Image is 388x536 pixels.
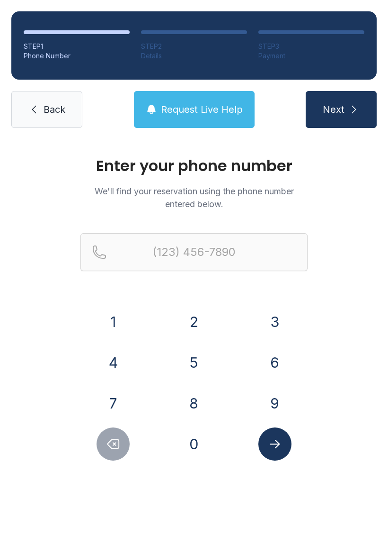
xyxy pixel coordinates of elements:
[177,346,211,379] button: 5
[177,305,211,338] button: 2
[24,51,130,61] div: Phone Number
[141,42,247,51] div: STEP 2
[80,185,308,210] p: We'll find your reservation using the phone number entered below.
[258,387,291,420] button: 9
[97,305,130,338] button: 1
[258,427,291,461] button: Submit lookup form
[80,233,308,271] input: Reservation phone number
[161,103,243,116] span: Request Live Help
[24,42,130,51] div: STEP 1
[97,427,130,461] button: Delete number
[258,305,291,338] button: 3
[177,387,211,420] button: 8
[97,387,130,420] button: 7
[44,103,65,116] span: Back
[323,103,344,116] span: Next
[177,427,211,461] button: 0
[97,346,130,379] button: 4
[258,42,364,51] div: STEP 3
[80,158,308,173] h1: Enter your phone number
[258,346,291,379] button: 6
[141,51,247,61] div: Details
[258,51,364,61] div: Payment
